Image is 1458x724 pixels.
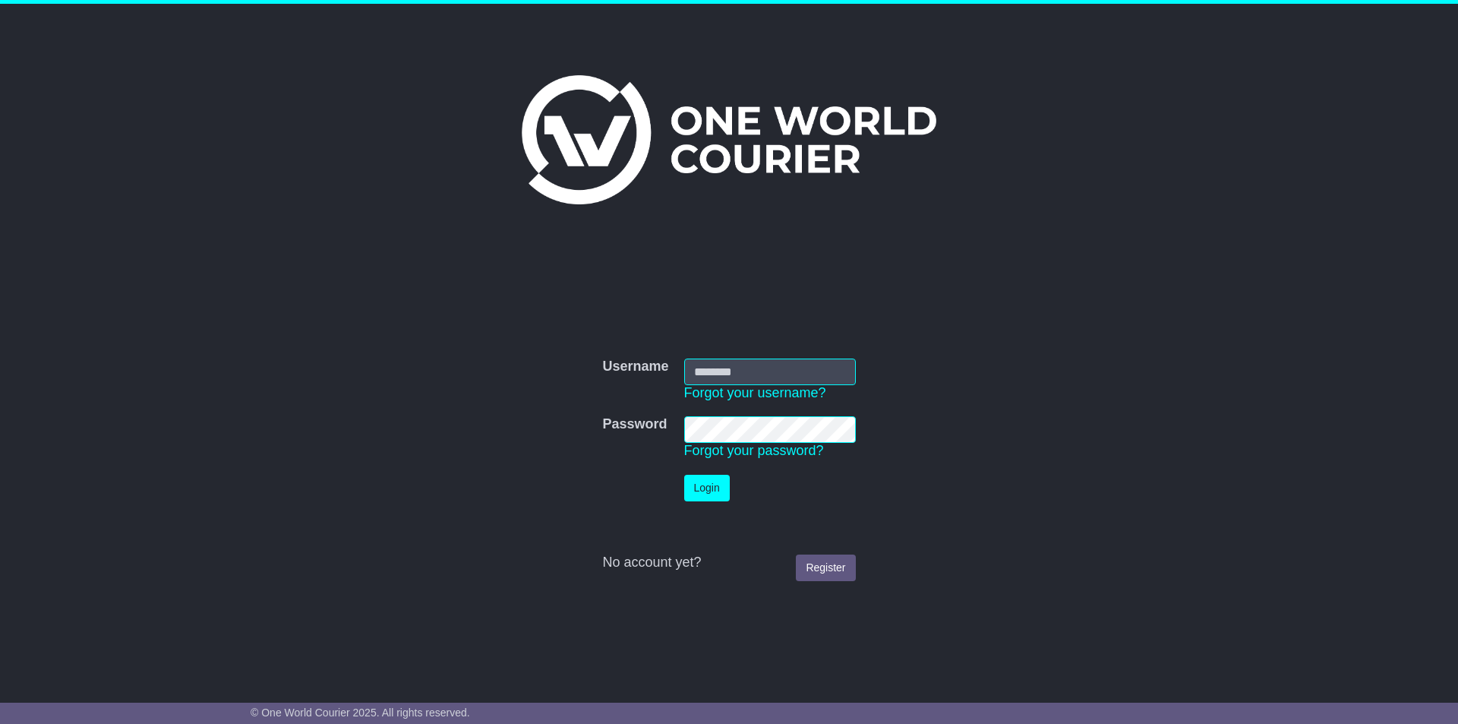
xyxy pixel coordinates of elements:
span: © One World Courier 2025. All rights reserved. [251,707,470,719]
a: Register [796,555,855,581]
a: Forgot your username? [684,385,826,400]
label: Password [602,416,667,433]
img: One World [522,75,936,204]
label: Username [602,359,668,375]
div: No account yet? [602,555,855,571]
button: Login [684,475,730,501]
a: Forgot your password? [684,443,824,458]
